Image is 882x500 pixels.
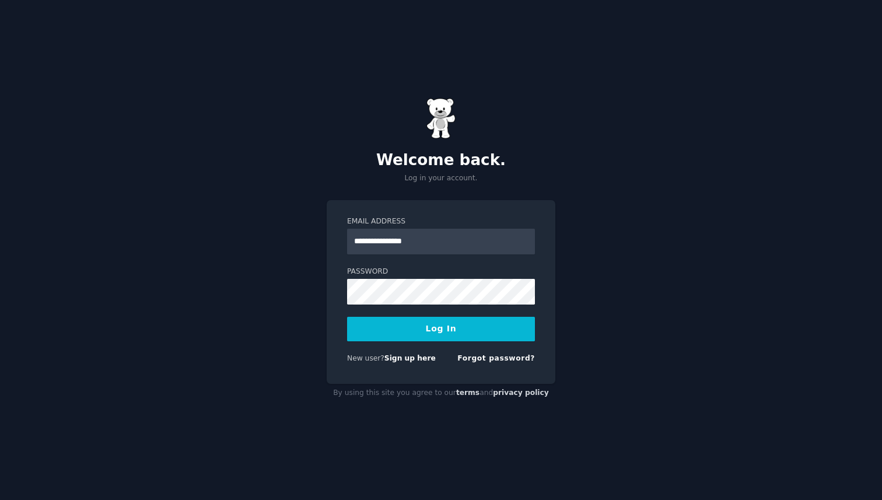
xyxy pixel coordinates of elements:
img: Gummy Bear [426,98,456,139]
label: Email Address [347,216,535,227]
h2: Welcome back. [327,151,555,170]
p: Log in your account. [327,173,555,184]
label: Password [347,267,535,277]
a: terms [456,389,480,397]
a: Forgot password? [457,354,535,362]
div: By using this site you agree to our and [327,384,555,403]
a: privacy policy [493,389,549,397]
button: Log In [347,317,535,341]
span: New user? [347,354,384,362]
a: Sign up here [384,354,436,362]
